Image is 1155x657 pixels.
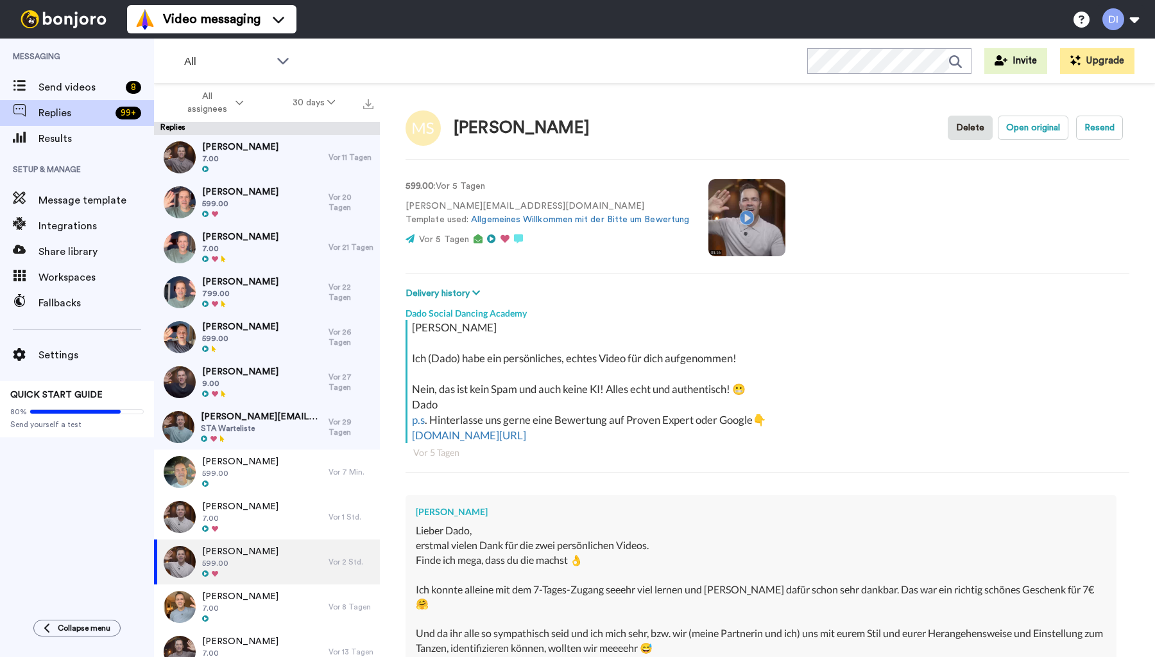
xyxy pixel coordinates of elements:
[154,360,380,405] a: [PERSON_NAME]9.00Vor 27 Tagen
[38,193,154,208] span: Message template
[412,413,425,426] a: p.s
[10,390,103,399] span: QUICK START GUIDE
[406,182,434,191] strong: 599.00
[154,495,380,539] a: [PERSON_NAME]7.00Vor 1 Std.
[202,276,278,288] span: [PERSON_NAME]
[202,635,278,648] span: [PERSON_NAME]
[202,320,278,333] span: [PERSON_NAME]
[38,80,121,95] span: Send videos
[154,135,380,180] a: [PERSON_NAME]7.00Vor 11 Tagen
[135,9,155,30] img: vm-color.svg
[164,591,196,623] img: 8a9687da-bf7e-40ad-bc49-20c0a78e9d6f-thumb.jpg
[329,192,373,213] div: Vor 20 Tagen
[202,365,278,378] span: [PERSON_NAME]
[329,512,373,522] div: Vor 1 Std.
[116,107,141,119] div: 99 +
[154,450,380,495] a: [PERSON_NAME]599.00Vor 7 Min.
[164,276,196,308] img: 68d342a0-2cfb-471d-b5b0-5f61eb65d094-thumb.jpg
[329,372,373,392] div: Vor 27 Tagen
[202,231,278,243] span: [PERSON_NAME]
[454,119,590,137] div: [PERSON_NAME]
[359,93,377,112] button: Export all results that match these filters now.
[164,501,196,533] img: a7591b33-1ebb-4d3b-8ac9-49cb196cb1bf-thumb.jpg
[1060,48,1134,74] button: Upgrade
[202,333,278,344] span: 599.00
[181,90,233,116] span: All assignees
[15,10,112,28] img: bj-logo-header-white.svg
[412,428,526,442] a: [DOMAIN_NAME][URL]
[471,215,689,224] a: Allgemeines Willkommen mit der Bitte um Bewertung
[419,235,469,244] span: Vor 5 Tagen
[157,85,268,121] button: All assignees
[329,242,373,252] div: Vor 21 Tagen
[998,116,1068,140] button: Open original
[329,327,373,347] div: Vor 26 Tagen
[406,110,441,146] img: Image of Matthias Stolzer
[202,590,278,603] span: [PERSON_NAME]
[38,270,154,285] span: Workspaces
[202,198,278,209] span: 599.00
[38,105,110,121] span: Replies
[202,468,278,478] span: 599.00
[1076,116,1123,140] button: Resend
[202,545,278,558] span: [PERSON_NAME]
[406,301,1129,320] div: Dado Social Dancing Academy
[202,513,278,523] span: 7.00
[202,603,278,613] span: 7.00
[202,243,278,254] span: 7.00
[406,286,484,301] button: Delivery history
[202,558,278,568] span: 599.00
[38,218,154,234] span: Integrations
[154,180,380,225] a: [PERSON_NAME]599.00Vor 20 Tagen
[201,423,322,434] span: STA Warteliste
[164,141,196,173] img: 56175071-5eb8-4371-bf93-649e4ae4b4c9-thumb.jpg
[10,419,144,430] span: Send yourself a test
[163,10,261,28] span: Video messaging
[154,315,380,360] a: [PERSON_NAME]599.00Vor 26 Tagen
[329,417,373,437] div: Vor 29 Tagen
[329,282,373,302] div: Vor 22 Tagen
[202,455,278,468] span: [PERSON_NAME]
[412,320,1126,443] div: [PERSON_NAME] Ich (Dado) habe ein persönliches, echtes Video für dich aufgenommen! Nein, das ist ...
[202,141,278,153] span: [PERSON_NAME]
[948,116,993,140] button: Delete
[154,405,380,450] a: [PERSON_NAME][EMAIL_ADDRESS][DOMAIN_NAME]STA WartelisteVor 29 Tagen
[164,546,196,578] img: 2d5f2616-f86c-48fa-9a7c-d5d7943e6817-thumb.jpg
[984,48,1047,74] button: Invite
[154,225,380,270] a: [PERSON_NAME]7.00Vor 21 Tagen
[184,54,270,69] span: All
[202,378,278,389] span: 9.00
[406,180,689,193] p: : Vor 5 Tagen
[406,200,689,227] p: [PERSON_NAME][EMAIL_ADDRESS][DOMAIN_NAME] Template used:
[268,91,360,114] button: 30 days
[38,347,154,363] span: Settings
[329,152,373,162] div: Vor 11 Tagen
[154,584,380,629] a: [PERSON_NAME]7.00Vor 8 Tagen
[202,153,278,164] span: 7.00
[154,539,380,584] a: [PERSON_NAME]599.00Vor 2 Std.
[10,407,27,417] span: 80%
[38,295,154,311] span: Fallbacks
[58,623,110,633] span: Collapse menu
[126,81,141,94] div: 8
[329,467,373,477] div: Vor 7 Min.
[164,231,196,263] img: 2632ebcd-79e5-4346-b4fa-be28507fd535-thumb.jpg
[164,186,196,218] img: ec042a3b-4def-4cc7-9935-8893932f6e17-thumb.jpg
[329,602,373,612] div: Vor 8 Tagen
[154,270,380,315] a: [PERSON_NAME]799.00Vor 22 Tagen
[202,288,278,299] span: 799.00
[416,505,1106,518] div: [PERSON_NAME]
[413,446,1122,459] div: Vor 5 Tagen
[329,557,373,567] div: Vor 2 Std.
[201,410,322,423] span: [PERSON_NAME][EMAIL_ADDRESS][DOMAIN_NAME]
[329,647,373,657] div: Vor 13 Tagen
[363,99,373,109] img: export.svg
[38,131,154,146] span: Results
[33,620,121,636] button: Collapse menu
[154,122,380,135] div: Replies
[164,456,196,488] img: 4533eff1-f3c9-41a5-8f6f-2fd0f7eb24b1-thumb.jpg
[164,321,196,353] img: 0a5e0ed5-4776-469c-8ea4-968e8eb3817a-thumb.jpg
[164,366,196,398] img: 586380fa-fbde-4cf4-b596-f9c64f3fbadd-thumb.jpg
[202,186,278,198] span: [PERSON_NAME]
[162,411,194,443] img: 45fe858f-5d18-4f6d-b6bf-f11ae9e880e8-thumb.jpg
